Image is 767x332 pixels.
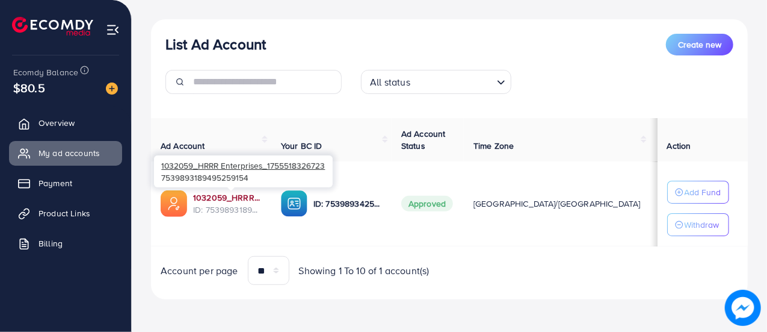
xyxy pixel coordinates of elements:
[13,66,78,78] span: Ecomdy Balance
[9,231,122,255] a: Billing
[9,171,122,195] a: Payment
[473,140,514,152] span: Time Zone
[685,185,721,199] p: Add Fund
[193,204,262,216] span: ID: 7539893189495259154
[685,218,719,232] p: Withdraw
[161,264,238,278] span: Account per page
[193,192,262,204] a: 1032059_HRRR Enterprises_1755518326723
[39,207,90,219] span: Product Links
[666,34,733,55] button: Create new
[12,17,93,36] img: logo
[678,39,721,51] span: Create new
[667,140,691,152] span: Action
[473,198,641,210] span: [GEOGRAPHIC_DATA]/[GEOGRAPHIC_DATA]
[39,147,100,159] span: My ad accounts
[725,290,761,326] img: image
[106,83,118,95] img: image
[313,196,382,211] p: ID: 7539893425517559825
[667,181,729,204] button: Add Fund
[161,140,205,152] span: Ad Account
[281,140,322,152] span: Your BC ID
[414,71,492,91] input: Search for option
[9,141,122,165] a: My ad accounts
[667,213,729,236] button: Withdraw
[106,23,120,37] img: menu
[165,36,266,53] h3: List Ad Account
[401,196,453,211] span: Approved
[281,190,307,217] img: ic-ba-acc.ded83a64.svg
[9,111,122,135] a: Overview
[39,117,75,129] span: Overview
[13,79,45,96] span: $80.5
[9,201,122,225] a: Product Links
[161,160,325,171] span: 1032059_HRRR Enterprises_1755518326723
[368,74,413,91] span: All status
[39,237,63,249] span: Billing
[39,177,72,189] span: Payment
[161,190,187,217] img: ic-ads-acc.e4c84228.svg
[401,128,446,152] span: Ad Account Status
[361,70,511,94] div: Search for option
[154,155,333,187] div: 7539893189495259154
[299,264,430,278] span: Showing 1 To 10 of 1 account(s)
